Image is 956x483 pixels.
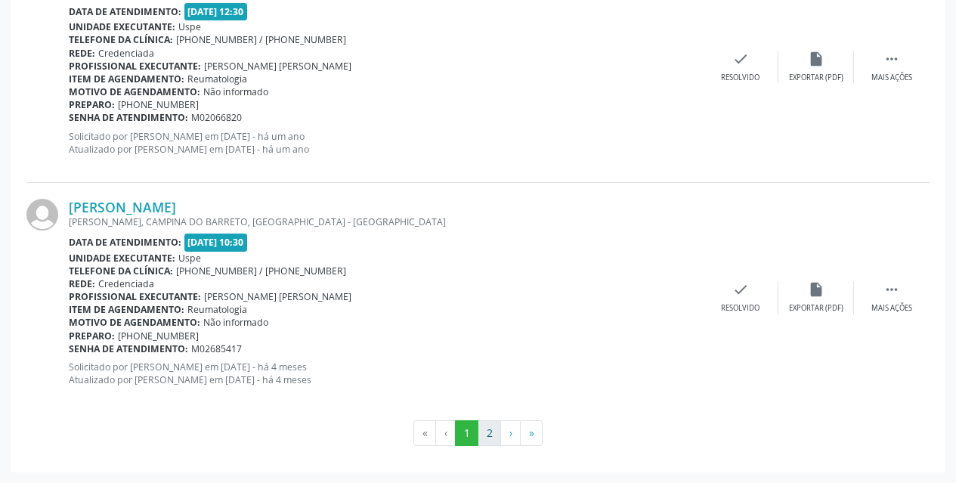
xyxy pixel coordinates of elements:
[478,420,501,446] button: Go to page 2
[184,3,248,20] span: [DATE] 12:30
[69,60,201,73] b: Profissional executante:
[808,51,825,67] i: insert_drive_file
[69,303,184,316] b: Item de agendamento:
[191,111,242,124] span: M02066820
[69,361,703,386] p: Solicitado por [PERSON_NAME] em [DATE] - há 4 meses Atualizado por [PERSON_NAME] em [DATE] - há 4...
[69,252,175,265] b: Unidade executante:
[204,290,351,303] span: [PERSON_NAME] [PERSON_NAME]
[69,85,200,98] b: Motivo de agendamento:
[883,51,900,67] i: 
[69,199,176,215] a: [PERSON_NAME]
[69,316,200,329] b: Motivo de agendamento:
[520,420,543,446] button: Go to last page
[69,73,184,85] b: Item de agendamento:
[178,252,201,265] span: Uspe
[203,316,268,329] span: Não informado
[191,342,242,355] span: M02685417
[721,73,760,83] div: Resolvido
[69,130,703,156] p: Solicitado por [PERSON_NAME] em [DATE] - há um ano Atualizado por [PERSON_NAME] em [DATE] - há um...
[69,47,95,60] b: Rede:
[69,33,173,46] b: Telefone da clínica:
[808,281,825,298] i: insert_drive_file
[98,47,154,60] span: Credenciada
[455,420,478,446] button: Go to page 1
[176,265,346,277] span: [PHONE_NUMBER] / [PHONE_NUMBER]
[176,33,346,46] span: [PHONE_NUMBER] / [PHONE_NUMBER]
[69,111,188,124] b: Senha de atendimento:
[178,20,201,33] span: Uspe
[69,5,181,18] b: Data de atendimento:
[69,342,188,355] b: Senha de atendimento:
[721,303,760,314] div: Resolvido
[789,73,843,83] div: Exportar (PDF)
[187,303,247,316] span: Reumatologia
[500,420,521,446] button: Go to next page
[69,98,115,111] b: Preparo:
[118,330,199,342] span: [PHONE_NUMBER]
[69,236,181,249] b: Data de atendimento:
[204,60,351,73] span: [PERSON_NAME] [PERSON_NAME]
[69,20,175,33] b: Unidade executante:
[26,199,58,231] img: img
[871,73,912,83] div: Mais ações
[98,277,154,290] span: Credenciada
[69,330,115,342] b: Preparo:
[69,277,95,290] b: Rede:
[69,290,201,303] b: Profissional executante:
[184,234,248,251] span: [DATE] 10:30
[26,420,930,446] ul: Pagination
[789,303,843,314] div: Exportar (PDF)
[203,85,268,98] span: Não informado
[69,265,173,277] b: Telefone da clínica:
[187,73,247,85] span: Reumatologia
[732,281,749,298] i: check
[69,215,703,228] div: [PERSON_NAME], CAMPINA DO BARRETO, [GEOGRAPHIC_DATA] - [GEOGRAPHIC_DATA]
[871,303,912,314] div: Mais ações
[118,98,199,111] span: [PHONE_NUMBER]
[883,281,900,298] i: 
[732,51,749,67] i: check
